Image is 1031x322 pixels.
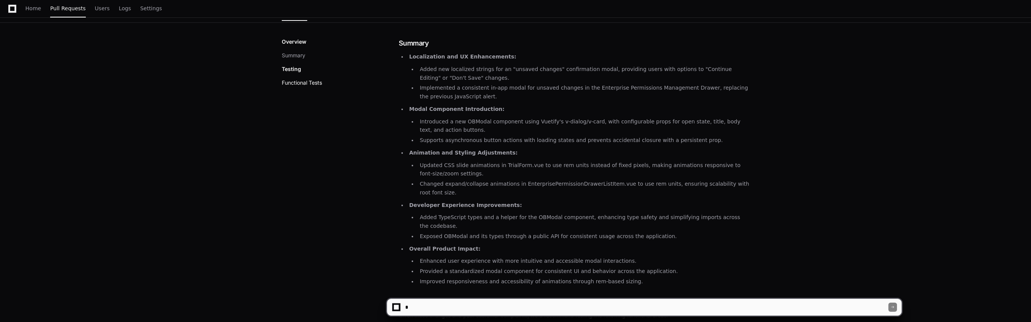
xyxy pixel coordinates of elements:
span: Pull Requests [50,6,85,11]
span: Home [25,6,41,11]
strong: Modal Component Introduction: [409,106,504,112]
li: Updated CSS slide animations in TrialForm.vue to use rem units instead of fixed pixels, making an... [417,161,749,178]
button: Summary [282,52,305,59]
strong: Developer Experience Improvements: [409,202,522,208]
li: Introduced a new OBModal component using Vuetify's v-dialog/v-card, with configurable props for o... [417,117,749,135]
li: Added TypeScript types and a helper for the OBModal component, enhancing type safety and simplify... [417,213,749,230]
li: Implemented a consistent in-app modal for unsaved changes in the Enterprise Permissions Managemen... [417,84,749,101]
strong: Localization and UX Enhancements: [409,54,516,60]
li: Enhanced user experience with more intuitive and accessible modal interactions. [417,257,749,265]
li: Added new localized strings for an "unsaved changes" confirmation modal, providing users with opt... [417,65,749,82]
li: Improved responsiveness and accessibility of animations through rem-based sizing. [417,277,749,286]
span: Settings [140,6,162,11]
li: Provided a standardized modal component for consistent UI and behavior across the application. [417,267,749,276]
li: Exposed OBModal and its types through a public API for consistent usage across the application. [417,232,749,241]
strong: Overall Product Impact: [409,246,480,252]
li: Supports asynchronous button actions with loading states and prevents accidental closure with a p... [417,136,749,145]
span: Logs [119,6,131,11]
button: Functional Tests [282,79,322,87]
p: Overview [282,38,306,46]
h1: Summary [399,38,750,49]
strong: Animation and Styling Adjustments: [409,150,518,156]
span: Users [95,6,110,11]
p: Testing [282,65,301,73]
span: Functional Tests [399,298,450,309]
li: Changed expand/collapse animations in EnterprisePermissionDrawerListItem.vue to use rem units, en... [417,180,749,197]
